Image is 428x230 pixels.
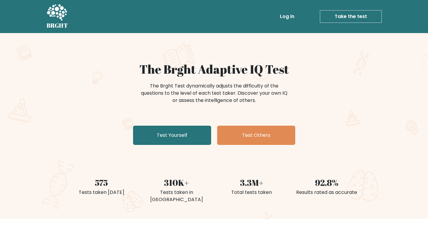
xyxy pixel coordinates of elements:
a: Take the test [320,10,382,23]
div: Total tests taken [218,189,286,196]
div: Tests taken [DATE] [68,189,135,196]
div: 92.8% [293,176,361,189]
div: The Brght Test dynamically adjusts the difficulty of the questions to the level of each test take... [139,82,289,104]
h1: The Brght Adaptive IQ Test [68,62,361,76]
div: 575 [68,176,135,189]
div: 310K+ [143,176,211,189]
a: Test Yourself [133,126,211,145]
div: 3.3M+ [218,176,286,189]
div: Tests taken in [GEOGRAPHIC_DATA] [143,189,211,203]
div: Results rated as accurate [293,189,361,196]
a: BRGHT [47,2,68,31]
a: Test Others [217,126,295,145]
h5: BRGHT [47,22,68,29]
a: Log in [278,11,297,23]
